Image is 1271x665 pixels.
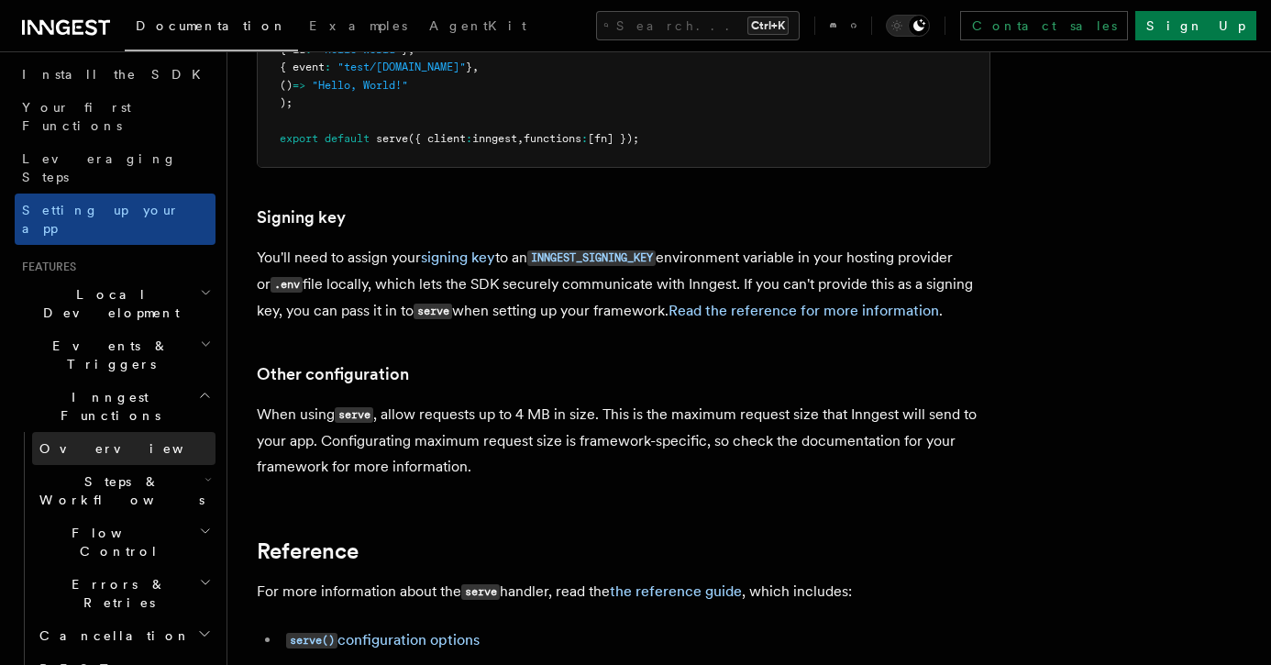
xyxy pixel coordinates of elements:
a: AgentKit [418,6,537,50]
span: Setting up your app [22,203,180,236]
span: inngest [472,132,517,145]
a: Leveraging Steps [15,142,216,194]
button: Cancellation [32,619,216,652]
span: } [466,61,472,73]
button: Steps & Workflows [32,465,216,516]
span: AgentKit [429,18,526,33]
a: Read the reference for more information [669,302,939,319]
button: Errors & Retries [32,568,216,619]
code: INNGEST_SIGNING_KEY [527,250,656,266]
a: signing key [421,249,495,266]
span: Your first Functions [22,100,131,133]
span: } [402,43,408,56]
span: ({ client [408,132,466,145]
button: Flow Control [32,516,216,568]
a: Contact sales [960,11,1128,40]
a: Reference [257,538,359,564]
code: serve [335,407,373,423]
span: "Hello, World!" [312,79,408,92]
a: Your first Functions [15,91,216,142]
a: Signing key [257,205,346,230]
button: Inngest Functions [15,381,216,432]
span: , [472,61,479,73]
span: Steps & Workflows [32,472,204,509]
span: Local Development [15,285,200,322]
span: serve [376,132,408,145]
span: ); [280,96,293,109]
span: Flow Control [32,524,199,560]
span: default [325,132,370,145]
a: Install the SDK [15,58,216,91]
span: () [280,79,293,92]
span: { id [280,43,305,56]
span: functions [524,132,581,145]
span: Errors & Retries [32,575,199,612]
span: Cancellation [32,626,191,645]
code: serve() [286,633,337,648]
span: , [408,43,414,56]
a: Other configuration [257,361,409,387]
button: Local Development [15,278,216,329]
span: Overview [39,441,228,456]
a: Documentation [125,6,298,51]
span: : [581,132,588,145]
kbd: Ctrl+K [747,17,789,35]
span: export [280,132,318,145]
span: Install the SDK [22,67,212,82]
button: Toggle dark mode [886,15,930,37]
a: INNGEST_SIGNING_KEY [527,249,656,266]
span: Events & Triggers [15,337,200,373]
button: Events & Triggers [15,329,216,381]
span: Documentation [136,18,287,33]
p: When using , allow requests up to 4 MB in size. This is the maximum request size that Inngest wil... [257,402,990,480]
span: : [466,132,472,145]
span: Features [15,260,76,274]
span: : [325,61,331,73]
span: , [517,132,524,145]
a: Overview [32,432,216,465]
span: "test/[DOMAIN_NAME]" [337,61,466,73]
span: [fn] }); [588,132,639,145]
span: Inngest Functions [15,388,198,425]
a: serve()configuration options [286,631,480,648]
a: Examples [298,6,418,50]
span: { event [280,61,325,73]
span: Examples [309,18,407,33]
span: => [293,79,305,92]
a: the reference guide [610,582,742,600]
span: Leveraging Steps [22,151,177,184]
code: serve [414,304,452,319]
span: : [305,43,312,56]
span: "hello-world" [318,43,402,56]
a: Setting up your app [15,194,216,245]
p: For more information about the handler, read the , which includes: [257,579,990,605]
code: .env [271,277,303,293]
a: Sign Up [1135,11,1256,40]
button: Search...Ctrl+K [596,11,800,40]
code: serve [461,584,500,600]
p: You'll need to assign your to an environment variable in your hosting provider or file locally, w... [257,245,990,325]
